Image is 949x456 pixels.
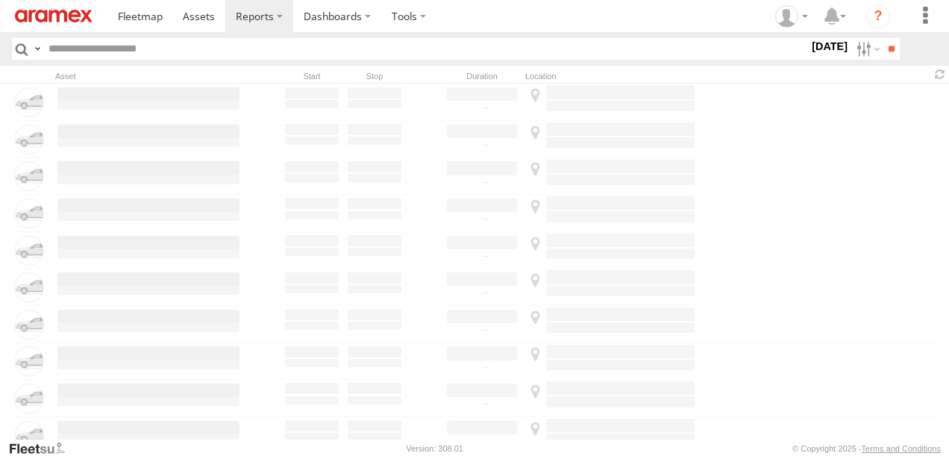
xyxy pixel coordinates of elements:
div: Hicham Abourifa [770,5,813,28]
a: Visit our Website [8,441,77,456]
a: Terms and Conditions [862,444,941,453]
img: aramex-logo.svg [15,10,93,22]
label: Search Query [31,38,43,60]
div: Version: 308.01 [407,444,463,453]
label: Search Filter Options [851,38,883,60]
div: © Copyright 2025 - [792,444,941,453]
label: [DATE] [809,38,851,54]
i: ? [866,4,890,28]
